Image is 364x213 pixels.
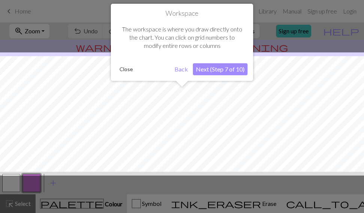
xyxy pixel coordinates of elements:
[172,63,191,75] button: Back
[111,4,253,81] div: Workspace
[193,63,248,75] button: Next (Step 7 of 10)
[116,64,136,75] button: Close
[116,18,248,58] div: The workspace is where you draw directly onto the chart. You can click on grid numbers to modify ...
[116,9,248,18] h1: Workspace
